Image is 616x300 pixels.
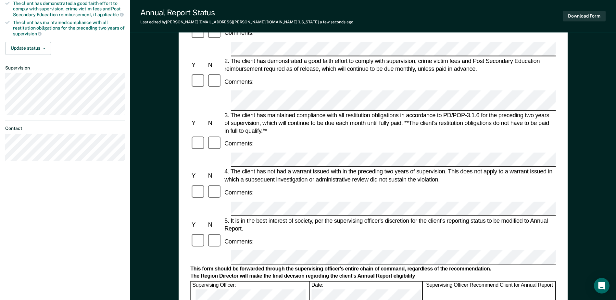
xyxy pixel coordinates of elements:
div: N [207,172,223,180]
div: Open Intercom Messenger [594,278,610,294]
div: 3. The client has maintained compliance with all restitution obligations in accordance to PD/POP-... [223,111,556,135]
div: Y [190,61,207,69]
div: This form should be forwarded through the supervising officer's entire chain of command, regardle... [190,266,556,273]
div: Comments: [223,140,255,147]
div: N [207,61,223,69]
div: Annual Report Status [140,8,353,17]
dt: Contact [5,126,125,131]
div: Comments: [223,238,255,245]
span: applicable [97,12,124,17]
div: Comments: [223,78,255,85]
div: The Region Director will make the final decision regarding the client's Annual Report eligibility [190,273,556,280]
div: The client has maintained compliance with all restitution obligations for the preceding two years of [13,20,125,36]
span: a few seconds ago [320,20,353,24]
div: Y [190,172,207,180]
button: Update status [5,42,51,55]
div: Y [190,119,207,127]
div: 4. The client has not had a warrant issued with in the preceding two years of supervision. This d... [223,168,556,183]
div: N [207,119,223,127]
div: Last edited by [PERSON_NAME][EMAIL_ADDRESS][PERSON_NAME][DOMAIN_NAME][US_STATE] [140,20,353,24]
div: Y [190,221,207,229]
div: 2. The client has demonstrated a good faith effort to comply with supervision, crime victim fees ... [223,57,556,73]
div: N [207,221,223,229]
div: Comments: [223,189,255,196]
div: Comments: [223,29,255,37]
dt: Supervision [5,65,125,71]
div: 5. It is in the best interest of society, per the supervising officer's discretion for the client... [223,217,556,232]
span: supervision [13,31,42,36]
button: Download Form [563,11,606,21]
div: The client has demonstrated a good faith effort to comply with supervision, crime victim fees and... [13,1,125,17]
